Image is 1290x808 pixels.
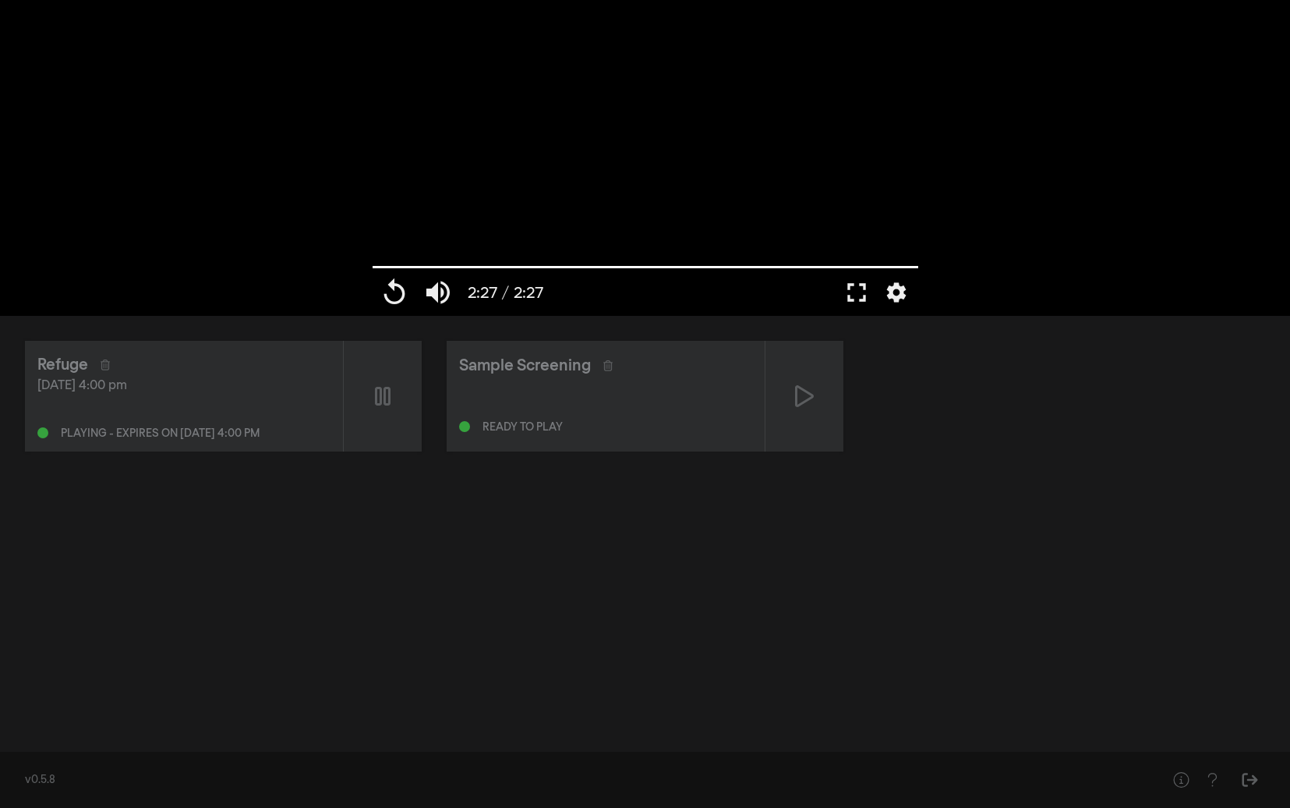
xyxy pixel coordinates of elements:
[482,422,563,433] div: Ready to play
[25,772,1134,789] div: v0.5.8
[37,377,330,395] div: [DATE] 4:00 pm
[459,354,591,377] div: Sample Screening
[460,269,551,316] button: 2:27 / 2:27
[373,269,416,316] button: Replay
[1234,764,1265,796] button: Sign Out
[878,269,914,316] button: More settings
[61,428,260,439] div: Playing - expires on [DATE] 4:00 pm
[1196,764,1228,796] button: Help
[835,269,878,316] button: Full screen
[1165,764,1196,796] button: Help
[37,353,88,377] div: Refuge
[416,269,460,316] button: Mute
